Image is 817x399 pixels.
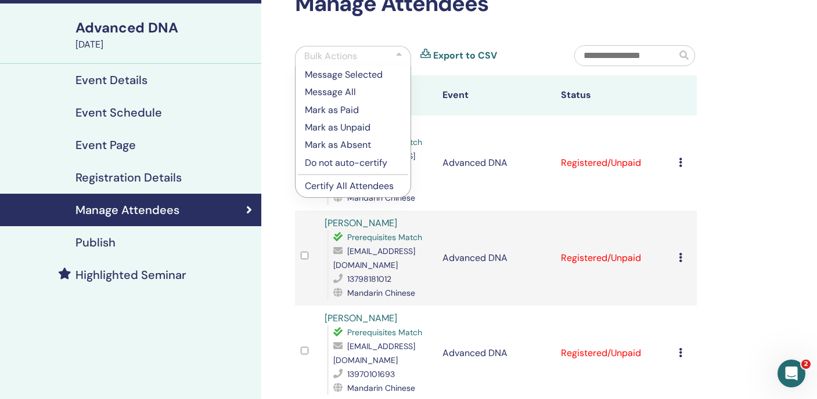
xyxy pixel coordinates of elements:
span: [EMAIL_ADDRESS][DOMAIN_NAME] [333,246,415,270]
p: Do not auto-certify [305,156,401,170]
th: Event [437,75,555,115]
td: Advanced DNA [437,115,555,211]
p: Mark as Absent [305,138,401,152]
span: 2 [801,360,811,369]
span: [EMAIL_ADDRESS][DOMAIN_NAME] [333,341,415,365]
a: Advanced DNA[DATE] [69,18,261,52]
p: Certify All Attendees [305,179,401,193]
iframe: Intercom live chat [778,360,805,387]
h4: Registration Details [75,171,182,184]
span: 13970101693 [347,369,395,379]
div: Bulk Actions [304,49,357,63]
h4: Event Schedule [75,106,162,119]
a: [PERSON_NAME] [325,217,397,229]
h4: Publish [75,235,116,249]
a: [PERSON_NAME] [325,312,397,324]
p: Mark as Paid [305,103,401,117]
td: Advanced DNA [437,211,555,306]
h4: Event Details [75,73,147,87]
span: 13798181012 [347,274,391,284]
span: Prerequisites Match [347,232,422,242]
p: Mark as Unpaid [305,121,401,135]
h4: Manage Attendees [75,203,179,217]
span: Mandarin Chinese [347,193,415,203]
span: Mandarin Chinese [347,383,415,393]
span: Mandarin Chinese [347,288,415,298]
div: [DATE] [75,38,254,52]
h4: Event Page [75,138,136,152]
span: Prerequisites Match [347,327,422,338]
th: Status [555,75,674,115]
a: Export to CSV [433,49,497,63]
h4: Highlighted Seminar [75,268,186,282]
div: Advanced DNA [75,18,254,38]
p: Message Selected [305,68,401,82]
p: Message All [305,85,401,99]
